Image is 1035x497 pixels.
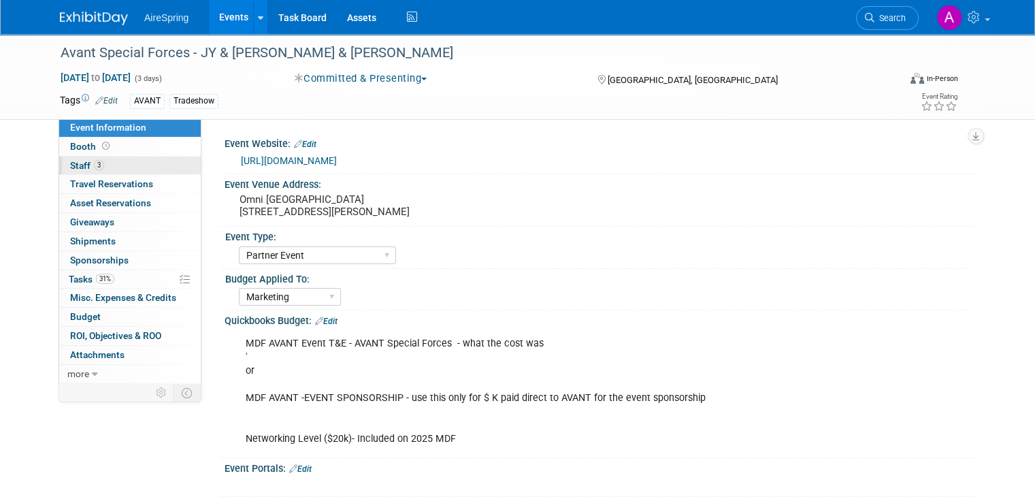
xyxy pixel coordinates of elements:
span: Asset Reservations [70,197,151,208]
a: Travel Reservations [59,175,201,193]
a: Edit [294,140,316,149]
div: Event Format [825,71,958,91]
span: more [67,368,89,379]
span: Travel Reservations [70,178,153,189]
a: Booth [59,138,201,156]
td: Tags [60,93,118,109]
span: Attachments [70,349,125,360]
a: Staff3 [59,157,201,175]
div: Event Website: [225,133,975,151]
span: Search [874,13,906,23]
div: Event Portals: [225,458,975,476]
div: Quickbooks Budget: [225,310,975,328]
a: Tasks31% [59,270,201,289]
a: Event Information [59,118,201,137]
div: AVANT [130,94,165,108]
span: ROI, Objectives & ROO [70,330,161,341]
td: Personalize Event Tab Strip [150,384,174,402]
pre: Omni [GEOGRAPHIC_DATA] [STREET_ADDRESS][PERSON_NAME] [240,193,523,218]
span: 3 [94,160,104,170]
a: more [59,365,201,383]
div: In-Person [926,74,958,84]
button: Committed & Presenting [290,71,433,86]
span: Misc. Expenses & Credits [70,292,176,303]
a: Edit [315,317,338,326]
div: MDF AVANT Event T&E - AVANT Special Forces - what the cost was ' or MDF AVANT -EVENT SPONSORSHIP ... [236,330,829,453]
div: Event Rating [921,93,957,100]
a: Budget [59,308,201,326]
a: ROI, Objectives & ROO [59,327,201,345]
a: Giveaways [59,213,201,231]
a: Shipments [59,232,201,251]
span: Giveaways [70,217,114,227]
a: Attachments [59,346,201,364]
span: Booth not reserved yet [99,141,112,151]
span: [DATE] [DATE] [60,71,131,84]
a: Misc. Expenses & Credits [59,289,201,307]
td: Toggle Event Tabs [174,384,201,402]
a: Asset Reservations [59,194,201,212]
a: Edit [289,464,312,474]
div: Budget Applied To: [225,269,969,286]
span: Tasks [69,274,114,285]
a: [URL][DOMAIN_NAME] [241,155,337,166]
span: Budget [70,311,101,322]
span: to [89,72,102,83]
span: (3 days) [133,74,162,83]
div: Event Venue Address: [225,174,975,191]
img: ExhibitDay [60,12,128,25]
a: Search [856,6,919,30]
span: [GEOGRAPHIC_DATA], [GEOGRAPHIC_DATA] [608,75,778,85]
div: Event Type: [225,227,969,244]
img: Format-Inperson.png [910,73,924,84]
div: Tradeshow [169,94,218,108]
div: Avant Special Forces - JY & [PERSON_NAME] & [PERSON_NAME] [56,41,882,65]
span: Sponsorships [70,255,129,266]
a: Sponsorships [59,251,201,270]
span: AireSpring [144,12,188,23]
span: Staff [70,160,104,171]
span: Shipments [70,236,116,246]
span: 31% [96,274,114,284]
span: Booth [70,141,112,152]
a: Edit [95,96,118,106]
span: Event Information [70,122,146,133]
img: Angie Handal [936,5,962,31]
